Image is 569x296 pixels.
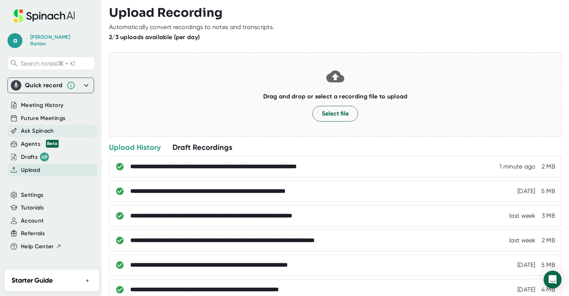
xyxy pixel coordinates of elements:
[541,286,555,293] div: 4 MB
[21,204,44,212] button: Tutorials
[21,140,59,148] div: Agents
[25,82,63,89] div: Quick record
[21,60,75,67] span: Search notes (⌘ + K)
[509,212,536,220] div: 8/1/2025, 10:56:34 AM
[21,229,45,238] button: Referrals
[7,33,22,48] span: a
[509,237,536,244] div: 7/31/2025, 9:21:42 AM
[30,34,86,47] div: Abdul Rahim
[500,163,536,170] div: 8/11/2025, 8:57:17 AM
[21,140,59,148] button: Agents Beta
[109,23,274,31] div: Automatically convert recordings to notes and transcripts.
[542,237,555,244] div: 2 MB
[21,127,54,135] button: Ask Spinach
[517,286,535,293] div: 7/23/2025, 11:55:39 AM
[544,271,562,289] div: Open Intercom Messenger
[21,101,63,110] button: Meeting History
[21,152,49,161] button: Drafts 49
[172,142,232,152] div: Draft Recordings
[21,114,65,123] button: Future Meetings
[21,242,62,251] button: Help Center
[109,6,562,20] h3: Upload Recording
[542,212,555,220] div: 3 MB
[46,140,59,148] div: Beta
[541,188,555,195] div: 5 MB
[83,275,92,286] button: +
[21,191,44,199] button: Settings
[21,166,40,174] button: Upload
[21,217,44,225] button: Account
[11,78,91,93] div: Quick record
[322,109,349,118] span: Select file
[21,152,49,161] div: Drafts
[12,275,53,286] h2: Starter Guide
[542,163,555,170] div: 2 MB
[40,152,49,161] div: 49
[109,142,161,152] div: Upload History
[21,242,54,251] span: Help Center
[109,34,200,41] b: 2/3 uploads available (per day)
[541,261,555,269] div: 5 MB
[517,188,535,195] div: 8/7/2025, 9:00:13 AM
[313,106,358,122] button: Select file
[263,93,408,100] b: Drag and drop or select a recording file to upload
[517,261,535,269] div: 7/25/2025, 10:39:11 AM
